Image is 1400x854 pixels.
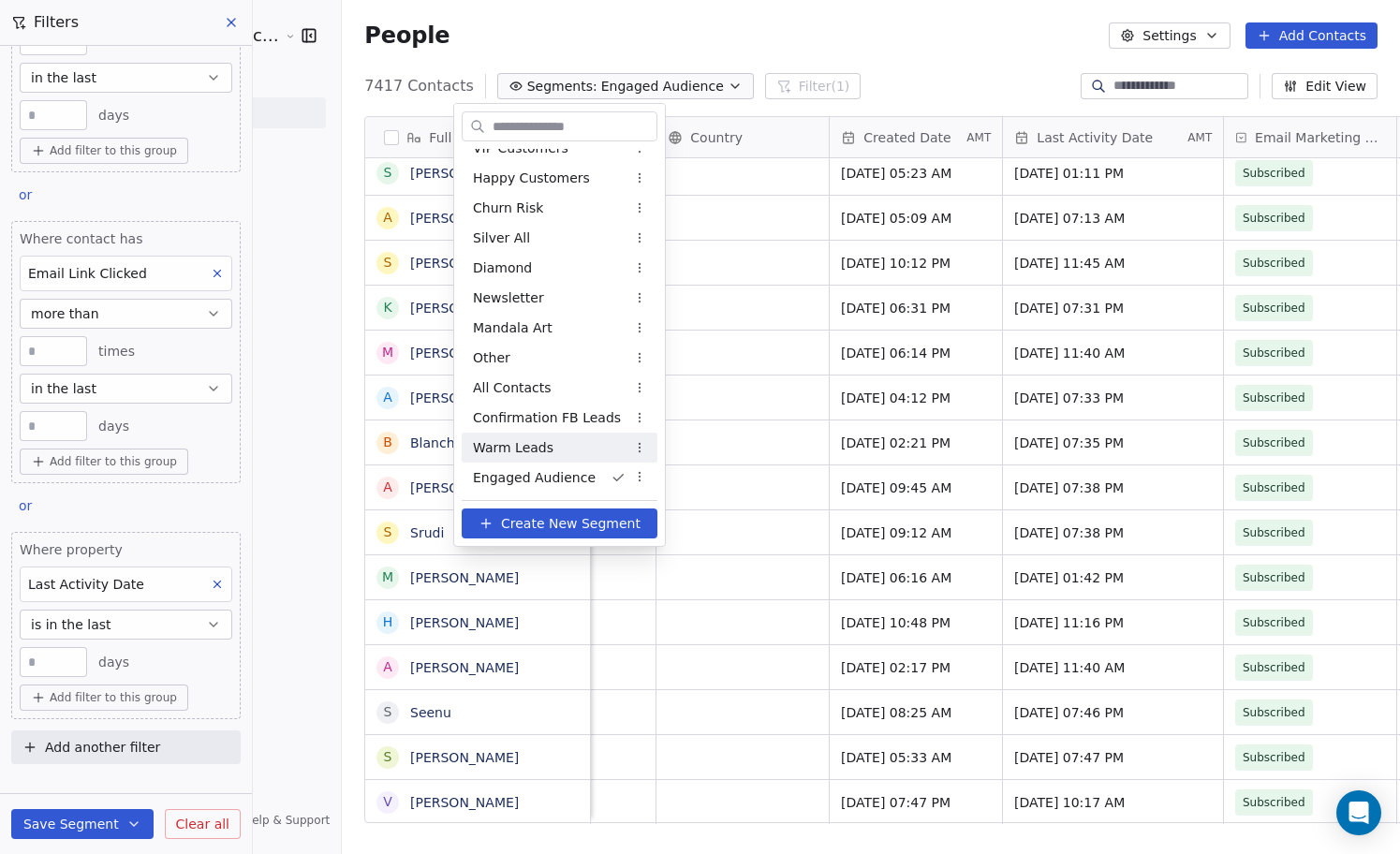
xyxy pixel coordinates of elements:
[473,378,552,398] span: All Contacts
[473,258,532,278] span: Diamond
[473,468,596,488] span: Engaged Audience
[473,169,590,188] span: Happy Customers
[473,228,530,248] span: Silver All
[473,348,510,368] span: Other
[501,514,641,534] span: Create New Segment
[473,199,543,218] span: Churn Risk
[473,288,544,308] span: Newsletter
[473,318,553,338] span: Mandala Art
[462,508,657,538] button: Create New Segment
[473,408,621,428] span: Confirmation FB Leads
[473,438,553,458] span: Warm Leads
[462,103,657,552] div: Suggestions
